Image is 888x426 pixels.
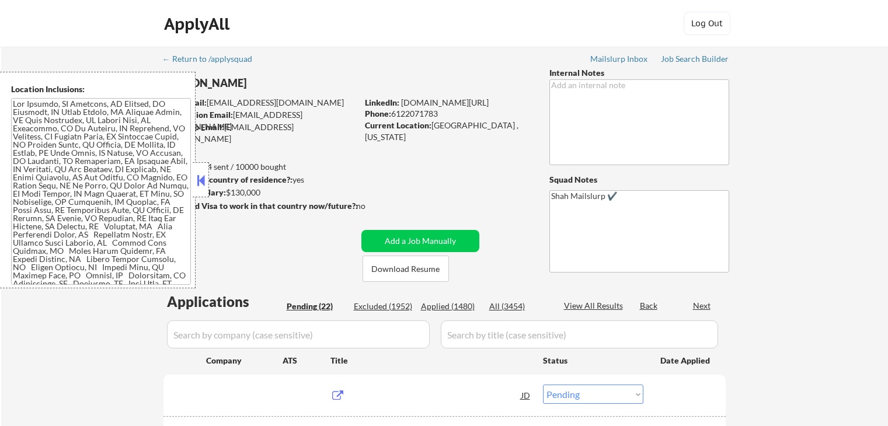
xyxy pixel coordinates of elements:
div: Job Search Builder [661,55,729,63]
div: Internal Notes [549,67,729,79]
div: [EMAIL_ADDRESS][DOMAIN_NAME] [164,97,357,109]
div: $130,000 [163,187,357,198]
strong: LinkedIn: [365,97,399,107]
a: [DOMAIN_NAME][URL] [401,97,489,107]
div: [PERSON_NAME] [163,76,403,90]
div: Mailslurp Inbox [590,55,649,63]
div: 6122071783 [365,108,530,120]
div: [EMAIL_ADDRESS][DOMAIN_NAME] [164,109,357,132]
div: no [356,200,389,212]
div: 1474 sent / 10000 bought [163,161,357,173]
strong: Will need Visa to work in that country now/future?: [163,201,358,211]
div: Date Applied [660,355,712,366]
button: Add a Job Manually [361,230,479,252]
div: JD [520,385,532,406]
input: Search by company (case sensitive) [167,320,430,348]
strong: Current Location: [365,120,431,130]
input: Search by title (case sensitive) [441,320,718,348]
div: [EMAIL_ADDRESS][DOMAIN_NAME] [163,121,357,144]
div: Applied (1480) [421,301,479,312]
strong: Can work in country of residence?: [163,174,292,184]
strong: Phone: [365,109,391,118]
div: yes [163,174,354,186]
a: ← Return to /applysquad [162,54,263,66]
div: All (3454) [489,301,548,312]
button: Log Out [684,12,730,35]
div: Back [640,300,659,312]
div: Company [206,355,283,366]
div: Pending (22) [287,301,345,312]
div: ApplyAll [164,14,233,34]
a: Mailslurp Inbox [590,54,649,66]
div: Squad Notes [549,174,729,186]
div: ATS [283,355,330,366]
div: Excluded (1952) [354,301,412,312]
div: Applications [167,295,283,309]
div: View All Results [564,300,626,312]
button: Download Resume [363,256,449,282]
div: [GEOGRAPHIC_DATA] , [US_STATE] [365,120,530,142]
div: Title [330,355,532,366]
div: Next [693,300,712,312]
div: Status [543,350,643,371]
div: ← Return to /applysquad [162,55,263,63]
div: Location Inclusions: [11,83,191,95]
a: Job Search Builder [661,54,729,66]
